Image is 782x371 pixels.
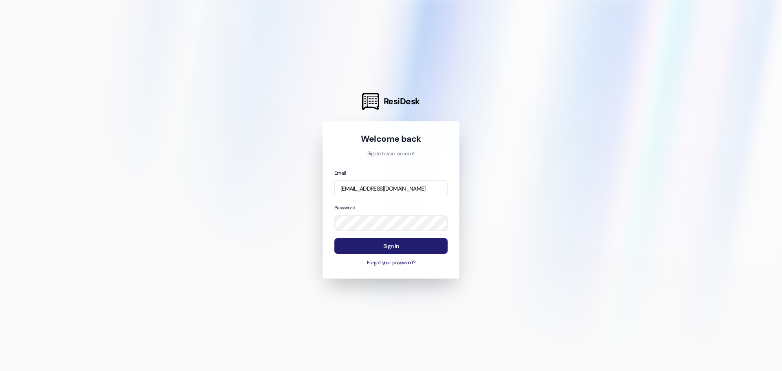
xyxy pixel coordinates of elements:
[362,93,379,110] img: ResiDesk Logo
[334,259,448,267] button: Forgot your password?
[384,96,420,107] span: ResiDesk
[334,180,448,196] input: name@example.com
[334,204,355,211] label: Password
[334,133,448,145] h1: Welcome back
[334,170,346,176] label: Email
[334,238,448,254] button: Sign In
[334,150,448,158] p: Sign in to your account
